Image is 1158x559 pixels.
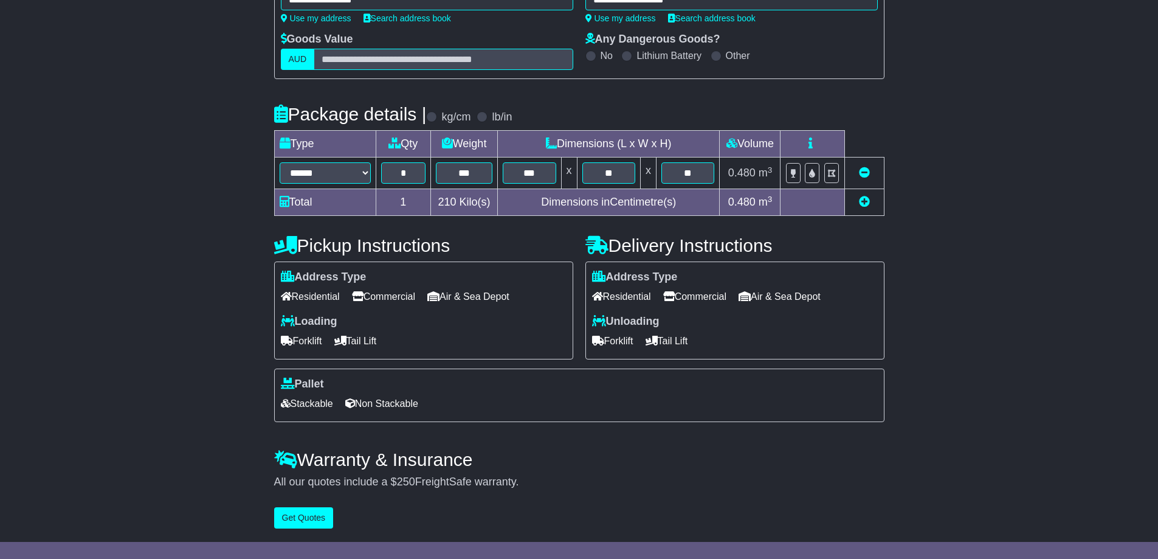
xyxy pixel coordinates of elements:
label: Goods Value [281,33,353,46]
label: Loading [281,315,337,328]
a: Remove this item [859,167,870,179]
label: kg/cm [441,111,470,124]
span: Residential [281,287,340,306]
span: 210 [438,196,457,208]
label: Any Dangerous Goods? [585,33,720,46]
td: x [561,158,577,189]
label: Lithium Battery [636,50,701,61]
td: Volume [720,131,781,158]
td: 1 [376,189,431,216]
label: AUD [281,49,315,70]
button: Get Quotes [274,507,334,529]
div: All our quotes include a $ FreightSafe warranty. [274,476,884,489]
h4: Package details | [274,104,427,124]
span: Tail Lift [334,332,377,350]
h4: Pickup Instructions [274,235,573,255]
td: Total [274,189,376,216]
span: Air & Sea Depot [739,287,821,306]
span: 0.480 [728,167,756,179]
td: Dimensions (L x W x H) [498,131,720,158]
label: Unloading [592,315,660,328]
span: Air & Sea Depot [427,287,509,306]
label: No [601,50,613,61]
label: Address Type [592,271,678,284]
span: Forklift [281,332,322,350]
sup: 3 [768,195,773,204]
span: Non Stackable [345,394,418,413]
td: Weight [431,131,498,158]
a: Use my address [585,13,656,23]
td: Type [274,131,376,158]
span: 250 [397,476,415,488]
a: Add new item [859,196,870,208]
a: Use my address [281,13,351,23]
a: Search address book [668,13,756,23]
td: x [640,158,656,189]
span: Tail Lift [646,332,688,350]
label: Address Type [281,271,367,284]
label: Pallet [281,378,324,391]
span: Commercial [663,287,726,306]
label: Other [726,50,750,61]
span: m [759,196,773,208]
label: lb/in [492,111,512,124]
h4: Warranty & Insurance [274,450,884,470]
td: Qty [376,131,431,158]
a: Search address book [364,13,451,23]
span: m [759,167,773,179]
span: Forklift [592,332,633,350]
td: Dimensions in Centimetre(s) [498,189,720,216]
span: 0.480 [728,196,756,208]
span: Commercial [352,287,415,306]
sup: 3 [768,165,773,175]
span: Stackable [281,394,333,413]
span: Residential [592,287,651,306]
td: Kilo(s) [431,189,498,216]
h4: Delivery Instructions [585,235,884,255]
